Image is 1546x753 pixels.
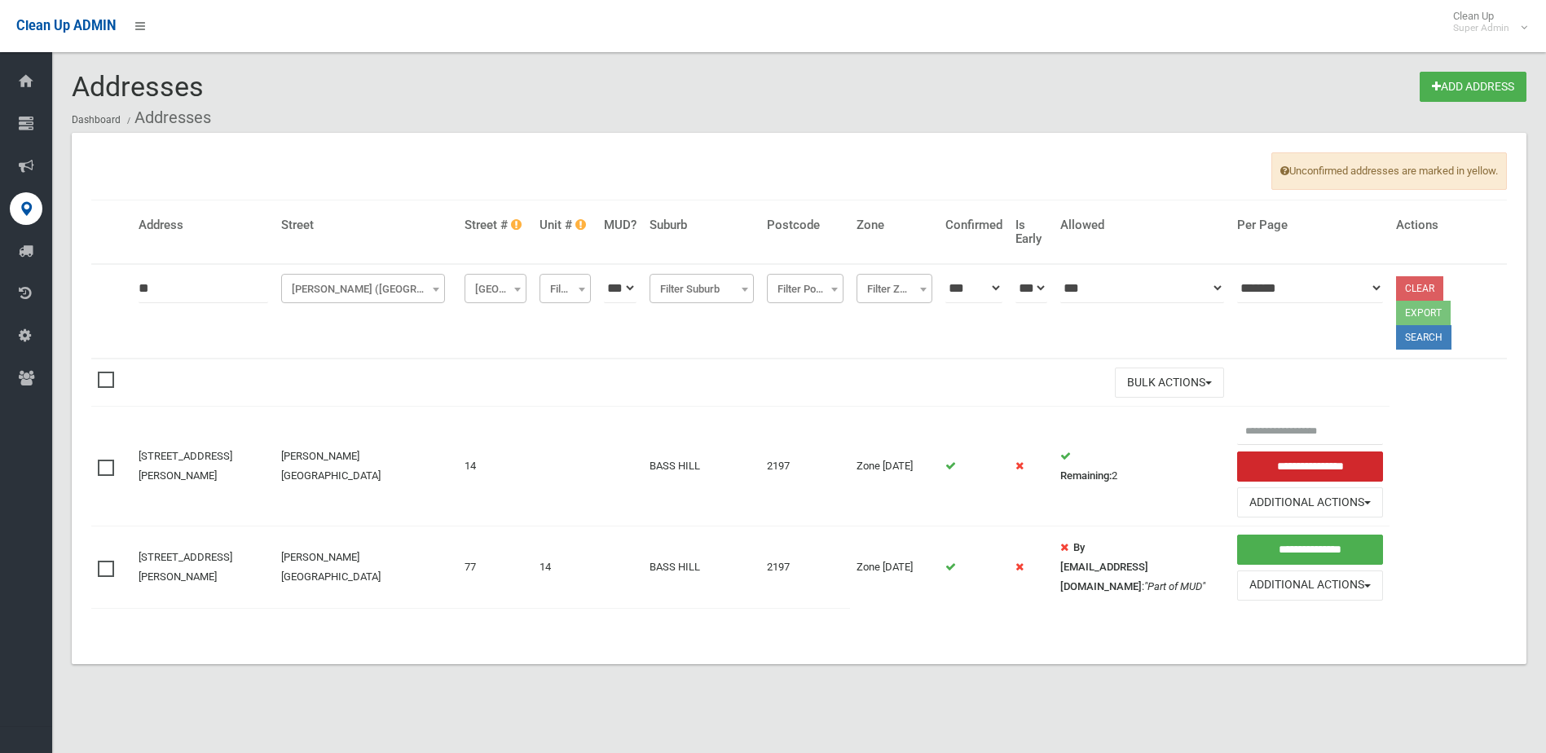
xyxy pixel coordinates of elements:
[275,407,458,526] td: [PERSON_NAME][GEOGRAPHIC_DATA]
[123,103,211,133] li: Addresses
[1396,276,1443,301] a: Clear
[1237,570,1383,601] button: Additional Actions
[760,526,850,609] td: 2197
[1060,541,1148,592] strong: By [EMAIL_ADDRESS][DOMAIN_NAME]
[72,70,204,103] span: Addresses
[1271,152,1507,190] span: Unconfirmed addresses are marked in yellow.
[1445,10,1526,34] span: Clean Up
[16,18,116,33] span: Clean Up ADMIN
[281,274,445,303] span: Beatrice Street (BASS HILL)
[1453,22,1509,34] small: Super Admin
[1015,218,1047,245] h4: Is Early
[771,278,839,301] span: Filter Postcode
[458,407,534,526] td: 14
[1054,407,1231,526] td: 2
[850,407,939,526] td: Zone [DATE]
[850,526,939,609] td: Zone [DATE]
[469,278,523,301] span: Filter Street #
[945,218,1002,232] h4: Confirmed
[1237,487,1383,517] button: Additional Actions
[1060,469,1112,482] strong: Remaining:
[465,218,527,232] h4: Street #
[275,526,458,609] td: [PERSON_NAME][GEOGRAPHIC_DATA]
[604,218,636,232] h4: MUD?
[1144,580,1205,592] em: "Part of MUD"
[760,407,850,526] td: 2197
[544,278,587,301] span: Filter Unit #
[1396,325,1451,350] button: Search
[540,218,591,232] h4: Unit #
[643,526,760,609] td: BASS HILL
[650,274,754,303] span: Filter Suburb
[139,450,232,482] a: [STREET_ADDRESS][PERSON_NAME]
[540,274,591,303] span: Filter Unit #
[857,274,932,303] span: Filter Zone
[285,278,441,301] span: Beatrice Street (BASS HILL)
[281,218,451,232] h4: Street
[767,274,843,303] span: Filter Postcode
[139,551,232,583] a: [STREET_ADDRESS][PERSON_NAME]
[1060,218,1224,232] h4: Allowed
[1396,218,1500,232] h4: Actions
[650,218,754,232] h4: Suburb
[533,526,597,609] td: 14
[767,218,843,232] h4: Postcode
[1054,526,1231,609] td: :
[1396,301,1451,325] button: Export
[1420,72,1526,102] a: Add Address
[857,218,932,232] h4: Zone
[654,278,750,301] span: Filter Suburb
[139,218,268,232] h4: Address
[1237,218,1383,232] h4: Per Page
[458,526,534,609] td: 77
[1115,368,1224,398] button: Bulk Actions
[861,278,928,301] span: Filter Zone
[72,114,121,125] a: Dashboard
[465,274,527,303] span: Filter Street #
[643,407,760,526] td: BASS HILL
